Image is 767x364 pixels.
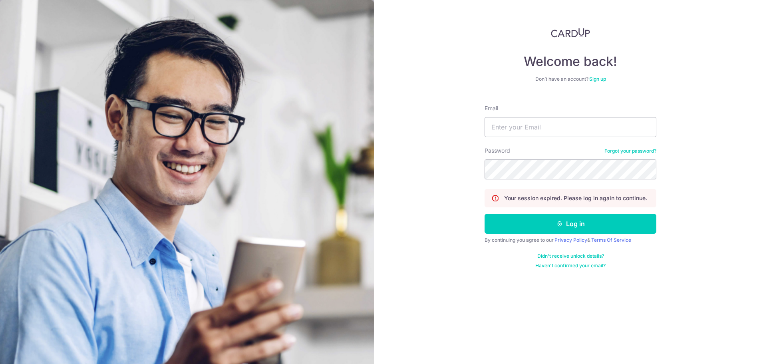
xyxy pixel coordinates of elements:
div: By continuing you agree to our & [485,237,656,243]
a: Privacy Policy [554,237,587,243]
input: Enter your Email [485,117,656,137]
div: Don’t have an account? [485,76,656,82]
img: CardUp Logo [551,28,590,38]
button: Log in [485,214,656,234]
h4: Welcome back! [485,54,656,70]
a: Terms Of Service [591,237,631,243]
a: Didn't receive unlock details? [537,253,604,259]
a: Sign up [589,76,606,82]
label: Password [485,147,510,155]
a: Forgot your password? [604,148,656,154]
a: Haven't confirmed your email? [535,263,606,269]
p: Your session expired. Please log in again to continue. [504,194,647,202]
label: Email [485,104,498,112]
